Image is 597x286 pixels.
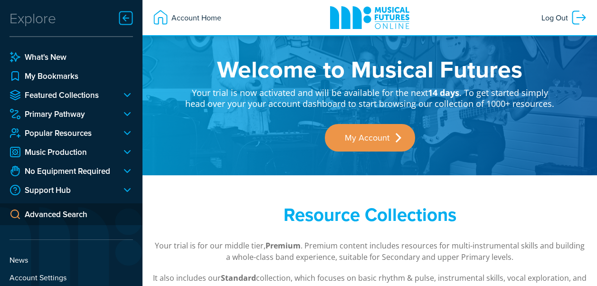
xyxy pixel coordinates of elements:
[185,81,555,110] p: Your trial is now activated and will be available for the next . To get started simply head over ...
[9,70,133,82] a: My Bookmarks
[185,204,555,226] h2: Resource Collections
[325,124,415,152] a: My Account
[9,165,114,177] a: No Equipment Required
[9,9,56,28] div: Explore
[147,4,226,31] a: Account Home
[537,4,592,31] a: Log Out
[9,89,114,101] a: Featured Collections
[9,51,133,63] a: What's New
[428,87,459,98] strong: 14 days
[9,254,133,266] a: News
[265,240,301,251] strong: Premium
[152,240,588,263] p: Your trial is for our middle tier, . Premium content includes resources for multi-instrumental sk...
[169,9,221,26] span: Account Home
[9,184,114,196] a: Support Hub
[9,272,133,283] a: Account Settings
[9,108,114,120] a: Primary Pathway
[221,273,256,283] strong: Standard
[9,146,114,158] a: Music Production
[541,9,570,26] span: Log Out
[185,57,555,81] h1: Welcome to Musical Futures
[9,127,114,139] a: Popular Resources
